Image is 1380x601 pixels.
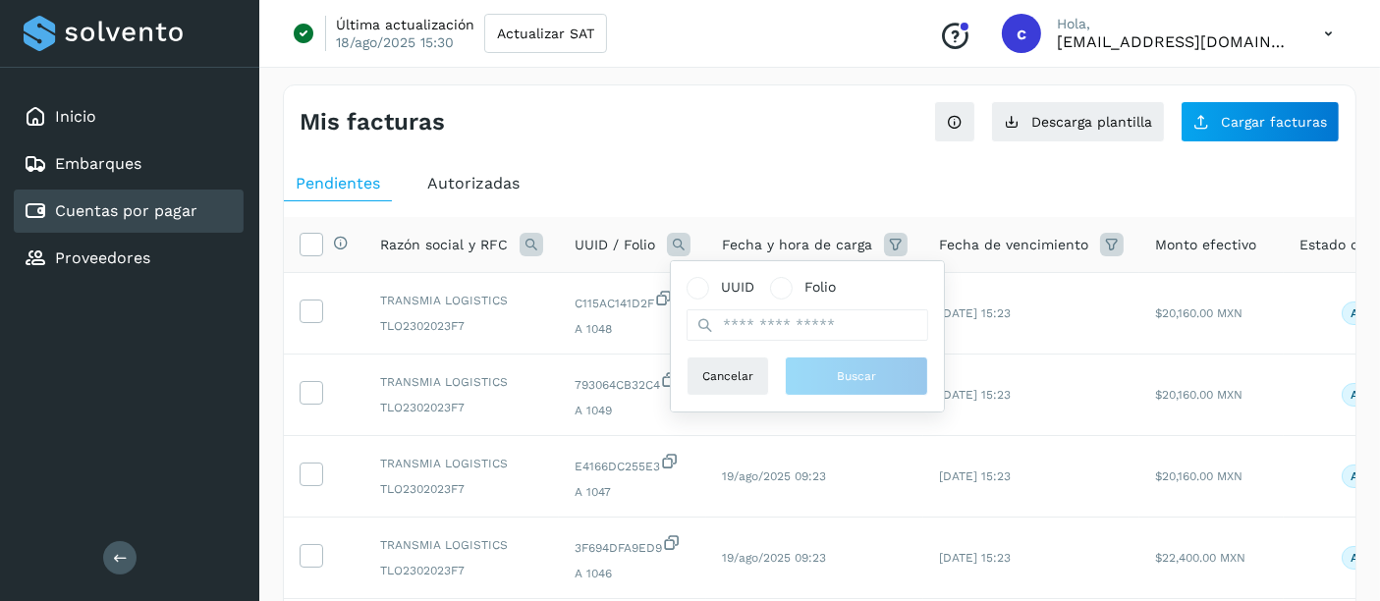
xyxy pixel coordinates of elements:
span: TRANSMIA LOGISTICS [380,292,543,309]
span: A 1046 [575,565,690,582]
h4: Mis facturas [300,108,445,137]
span: TRANSMIA LOGISTICS [380,373,543,391]
span: TRANSMIA LOGISTICS [380,536,543,554]
span: [DATE] 15:23 [939,469,1011,483]
span: [DATE] 15:23 [939,388,1011,402]
span: 793064CB32C4 [575,370,690,394]
span: $22,400.00 MXN [1155,551,1245,565]
span: TLO2302023F7 [380,399,543,416]
a: Inicio [55,107,96,126]
span: Autorizadas [427,174,520,192]
span: UUID / Folio [575,235,655,255]
div: Embarques [14,142,244,186]
span: $20,160.00 MXN [1155,388,1242,402]
span: Descarga plantilla [1031,115,1152,129]
span: A 1048 [575,320,690,338]
button: Cargar facturas [1181,101,1340,142]
span: Fecha de vencimiento [939,235,1088,255]
span: Razón social y RFC [380,235,508,255]
span: TLO2302023F7 [380,562,543,579]
span: Monto efectivo [1155,235,1256,255]
a: Cuentas por pagar [55,201,197,220]
span: E4166DC255E3 [575,452,690,475]
span: 19/ago/2025 09:23 [722,469,826,483]
span: $20,160.00 MXN [1155,469,1242,483]
div: Inicio [14,95,244,138]
span: Pendientes [296,174,380,192]
span: TLO2302023F7 [380,480,543,498]
div: Cuentas por pagar [14,190,244,233]
p: Hola, [1057,16,1293,32]
span: A 1049 [575,402,690,419]
span: Cargar facturas [1221,115,1327,129]
button: Actualizar SAT [484,14,607,53]
button: Descarga plantilla [991,101,1165,142]
span: 3F694DFA9ED9 [575,533,690,557]
span: A 1047 [575,483,690,501]
a: Proveedores [55,248,150,267]
span: 19/ago/2025 09:23 [722,551,826,565]
span: TLO2302023F7 [380,317,543,335]
p: 18/ago/2025 15:30 [336,33,454,51]
p: Última actualización [336,16,474,33]
a: Embarques [55,154,141,173]
span: [DATE] 15:23 [939,551,1011,565]
span: C115AC141D2F [575,289,690,312]
span: Fecha y hora de carga [722,235,872,255]
div: Proveedores [14,237,244,280]
p: cxp1@53cargo.com [1057,32,1293,51]
span: TRANSMIA LOGISTICS [380,455,543,472]
span: $20,160.00 MXN [1155,306,1242,320]
span: [DATE] 15:23 [939,306,1011,320]
span: Actualizar SAT [497,27,594,40]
